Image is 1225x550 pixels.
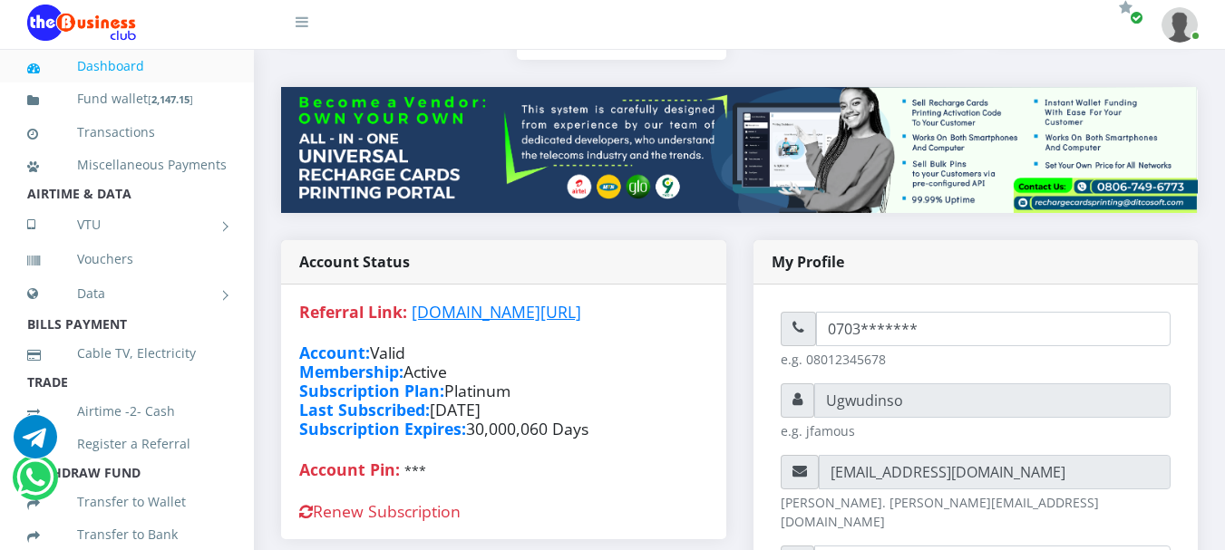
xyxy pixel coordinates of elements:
input: Username * [814,383,1172,418]
h4: Valid [299,343,708,362]
a: Airtime -2- Cash [27,391,227,432]
strong: Referral Link: [299,301,407,323]
strong: Account: [299,342,370,363]
small: e.g. jfamous [781,421,1172,440]
strong: Subscription Plan: [299,380,444,401]
a: Data [27,271,227,316]
a: Cable TV, Electricity [27,333,227,374]
a: Transfer to Wallet [27,481,227,523]
a: Transactions [27,111,227,153]
a: Renew Subscription [299,500,461,522]
span: Renew/Upgrade Subscription [1130,11,1143,24]
a: Chat for support [16,469,53,499]
a: Chat for support [14,429,57,458]
img: User [1162,7,1198,43]
a: [DOMAIN_NAME][URL] [412,301,581,323]
input: Email address * [819,455,1172,489]
a: Register a Referral [27,423,227,465]
small: e.g. 08012345678 [781,350,1172,369]
img: multitenant_rcp.png [281,87,1198,213]
a: Fund wallet[2,147.15] [27,78,227,121]
strong: Last Subscribed: [299,399,430,420]
a: Dashboard [27,45,227,87]
a: Vouchers [27,238,227,280]
input: Phone number * [816,312,1172,346]
b: 2,147.15 [151,92,190,106]
a: Miscellaneous Payments [27,144,227,186]
strong: My Profile [772,252,844,272]
strong: Subscription Expires: [299,418,466,439]
h4: Platinum [299,381,708,400]
a: VTU [27,202,227,247]
strong: Account Pin: [299,458,400,480]
small: [ ] [148,92,193,106]
small: [PERSON_NAME]. [PERSON_NAME][EMAIL_ADDRESS][DOMAIN_NAME] [781,493,1172,531]
h4: 30,000,060 Days [299,420,708,439]
h4: [DATE] [299,400,708,420]
strong: Account Status [299,252,410,272]
img: Logo [27,5,136,41]
strong: Membership: [299,361,403,382]
h4: Active [299,362,708,381]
